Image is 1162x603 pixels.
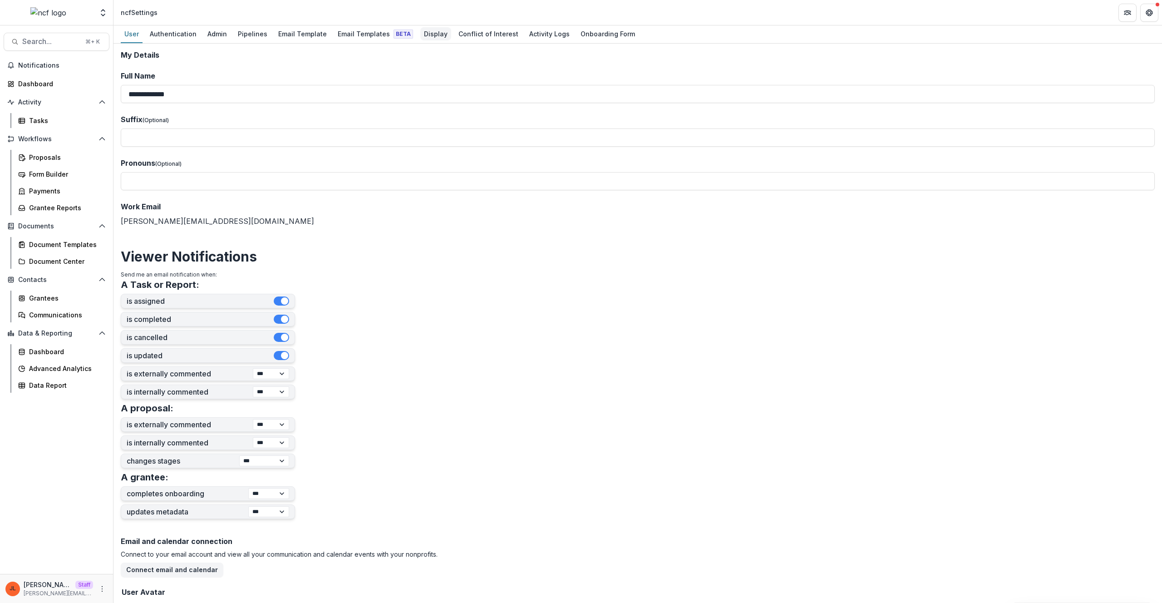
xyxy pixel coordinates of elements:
div: Tasks [29,116,102,125]
button: Open Workflows [4,132,109,146]
label: is updated [127,351,274,360]
div: Grantee Reports [29,203,102,213]
a: Document Center [15,254,109,269]
div: Admin [204,27,231,40]
div: Pipelines [234,27,271,40]
div: Authentication [146,27,200,40]
span: Search... [22,37,80,46]
h3: A grantee: [121,472,168,483]
h2: My Details [121,51,1155,59]
a: Admin [204,25,231,43]
h2: User Avatar [122,588,165,597]
label: is cancelled [127,333,274,342]
button: Get Help [1140,4,1158,22]
a: Form Builder [15,167,109,182]
label: is externally commented [127,420,253,429]
div: Communications [29,310,102,320]
span: Workflows [18,135,95,143]
p: [PERSON_NAME] [24,580,72,589]
button: Notifications [4,58,109,73]
div: Document Templates [29,240,102,249]
a: User [121,25,143,43]
span: Contacts [18,276,95,284]
div: Conflict of Interest [455,27,522,40]
a: Communications [15,307,109,322]
h2: Viewer Notifications [121,248,1155,265]
span: Data & Reporting [18,330,95,337]
div: Activity Logs [526,27,573,40]
div: Jeanne Locker [10,586,16,592]
div: Data Report [29,381,102,390]
a: Advanced Analytics [15,361,109,376]
a: Dashboard [4,76,109,91]
div: ⌘ + K [84,37,102,47]
a: Payments [15,183,109,198]
a: Dashboard [15,344,109,359]
p: Connect to your email account and view all your communication and calendar events with your nonpr... [121,549,1155,559]
a: Email Templates Beta [334,25,417,43]
a: Pipelines [234,25,271,43]
h2: Email and calendar connection [121,537,1155,546]
span: Pronouns [121,158,155,168]
img: ncf logo [30,7,66,18]
a: Onboarding Form [577,25,639,43]
button: Connect email and calendar [121,563,223,577]
button: Partners [1118,4,1137,22]
span: Documents [18,222,95,230]
a: Activity Logs [526,25,573,43]
div: Email Template [275,27,330,40]
span: Send me an email notification when: [121,271,217,278]
a: Grantee Reports [15,200,109,215]
div: Display [420,27,451,40]
span: (Optional) [155,160,182,167]
span: Notifications [18,62,106,69]
button: Open entity switcher [97,4,109,22]
label: updates metadata [127,508,248,516]
label: changes stages [127,457,239,465]
p: [PERSON_NAME][EMAIL_ADDRESS][DOMAIN_NAME] [24,589,93,598]
button: More [97,583,108,594]
button: Search... [4,33,109,51]
button: Open Documents [4,219,109,233]
a: Proposals [15,150,109,165]
button: Open Data & Reporting [4,326,109,341]
a: Tasks [15,113,109,128]
div: Form Builder [29,169,102,179]
a: Email Template [275,25,330,43]
div: Dashboard [18,79,102,89]
div: Email Templates [334,27,417,40]
a: Display [420,25,451,43]
div: ncf Settings [121,8,158,17]
p: Staff [75,581,93,589]
h3: A Task or Report: [121,279,199,290]
label: is completed [127,315,274,324]
div: Proposals [29,153,102,162]
div: Grantees [29,293,102,303]
label: is assigned [127,297,274,306]
nav: breadcrumb [117,6,161,19]
span: Full Name [121,71,155,80]
button: Open Contacts [4,272,109,287]
span: Suffix [121,115,143,124]
div: User [121,27,143,40]
a: Grantees [15,291,109,306]
a: Conflict of Interest [455,25,522,43]
label: is internally commented [127,439,253,447]
div: Dashboard [29,347,102,356]
button: Open Activity [4,95,109,109]
span: Work Email [121,202,161,211]
div: Onboarding Form [577,27,639,40]
div: [PERSON_NAME][EMAIL_ADDRESS][DOMAIN_NAME] [121,201,1155,227]
span: Activity [18,99,95,106]
div: Payments [29,186,102,196]
label: completes onboarding [127,489,248,498]
a: Authentication [146,25,200,43]
label: is internally commented [127,388,253,396]
h3: A proposal: [121,403,173,414]
div: Advanced Analytics [29,364,102,373]
label: is externally commented [127,370,253,378]
a: Document Templates [15,237,109,252]
span: (Optional) [143,117,169,124]
span: Beta [394,30,413,39]
a: Data Report [15,378,109,393]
